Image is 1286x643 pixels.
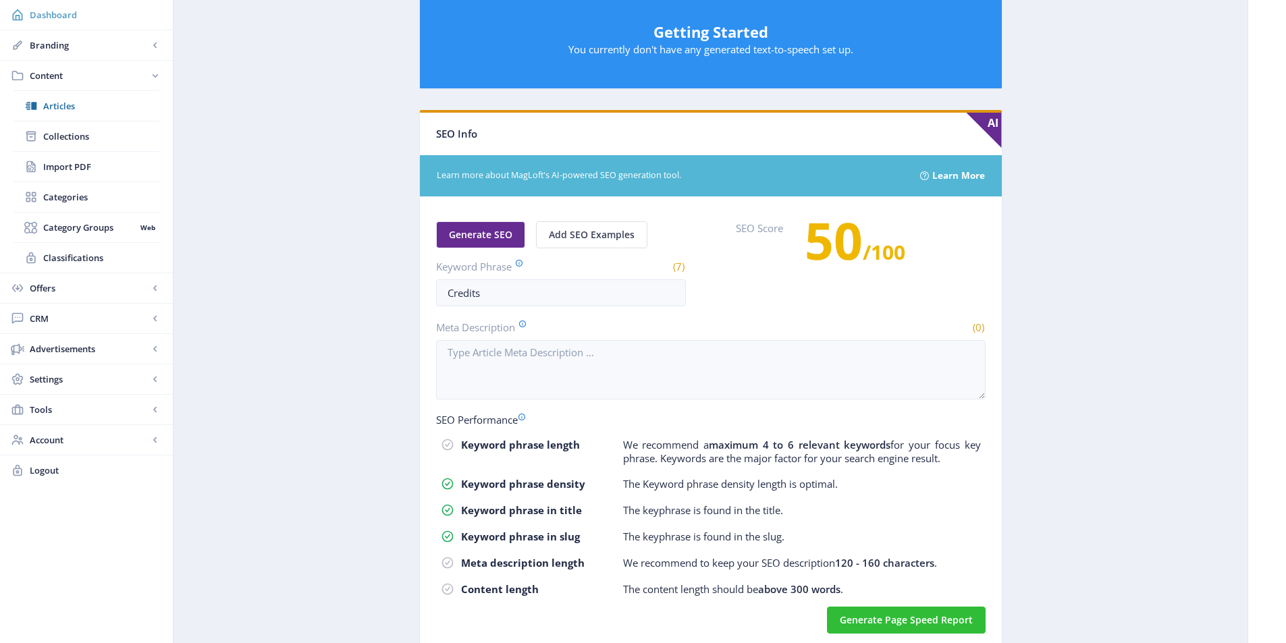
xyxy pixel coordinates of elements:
[623,556,937,569] p: We recommend to keep your SEO description .
[436,320,705,335] label: Meta Description
[30,312,149,325] span: CRM
[43,190,159,204] span: Categories
[461,438,580,451] strong: Keyword phrase length
[805,227,905,266] h3: /100
[436,221,525,248] button: Generate SEO
[436,279,686,306] input: Type Article Keyword Phrase ...
[30,464,162,477] span: Logout
[30,372,149,386] span: Settings
[758,582,840,596] b: above 300 words
[43,221,136,234] span: Category Groups
[14,213,159,242] a: Category GroupsWeb
[623,582,843,596] p: The content length should be .
[461,530,580,543] strong: Keyword phrase in slug
[43,130,159,143] span: Collections
[623,438,981,465] p: We recommend a for your focus key phrase. Keywords are the major factor for your search engine re...
[461,556,585,569] strong: Meta description length
[436,259,556,274] label: Keyword Phrase
[461,582,539,596] strong: Content length
[30,281,149,295] span: Offers
[43,99,159,113] span: Articles
[30,433,149,447] span: Account
[30,69,149,82] span: Content
[14,243,159,273] a: Classifications
[709,438,891,451] b: maximum 4 to 6 relevant keywords
[805,206,863,275] span: 50
[30,403,149,416] span: Tools
[736,221,783,286] label: SEO Score
[536,221,647,248] button: Add SEO Examples
[14,121,159,151] a: Collections
[14,91,159,121] a: Articles
[549,229,635,240] span: Add SEO Examples
[43,160,159,173] span: Import PDF
[623,503,783,517] p: The keyphrase is found in the title.
[433,43,988,56] p: You currently don't have any generated text-to-speech set up.
[433,21,988,43] h5: Getting Started
[436,413,986,426] div: SEO Performance
[30,342,149,356] span: Advertisements
[623,530,784,543] p: The keyphrase is found in the slug.
[14,182,159,212] a: Categories
[43,251,159,264] span: Classifications
[461,503,582,517] strong: Keyword phrase in title
[436,127,477,140] span: SEO Info
[967,113,1002,148] span: AI
[14,152,159,181] a: Import PDF
[623,477,838,491] p: The Keyword phrase density length is optimal.
[671,260,686,273] span: (7)
[932,165,985,186] a: Learn More
[30,8,162,22] span: Dashboard
[461,477,585,491] strong: Keyword phrase density
[835,556,934,569] b: 120 - 160 characters
[449,229,512,240] span: Generate SEO
[437,169,905,182] span: Learn more about MagLoft's AI-powered SEO generation tool.
[136,221,159,234] nb-badge: Web
[971,320,986,334] span: (0)
[30,38,149,52] span: Branding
